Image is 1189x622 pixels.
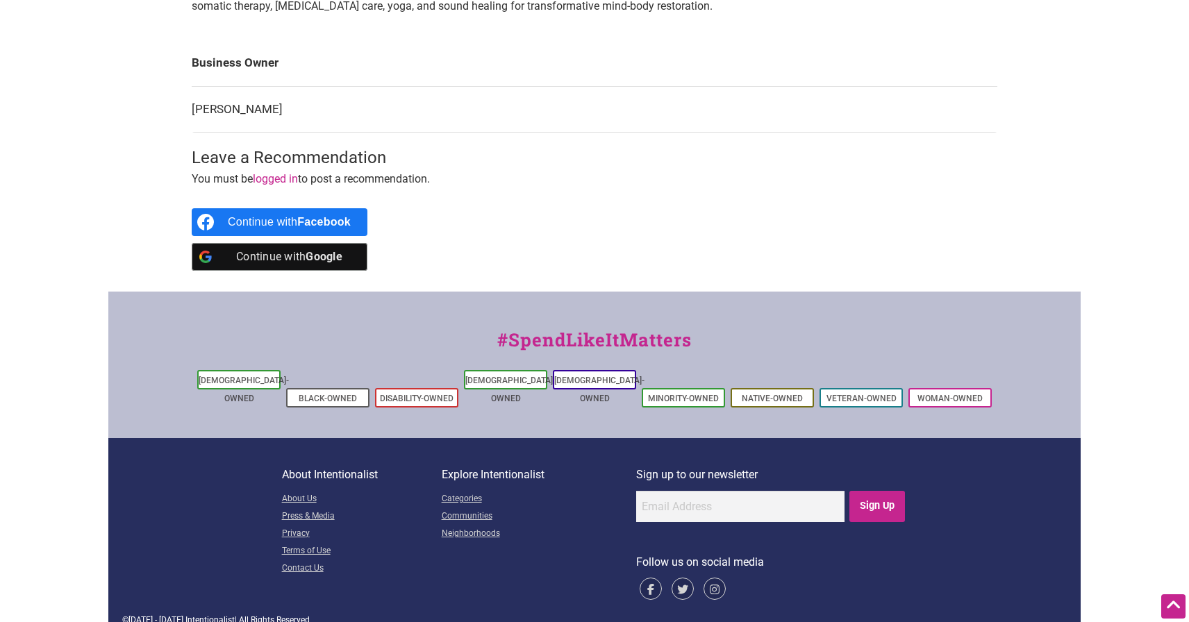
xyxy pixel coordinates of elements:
[297,216,351,228] b: Facebook
[849,491,906,522] input: Sign Up
[192,208,367,236] a: Continue with <b>Facebook</b>
[1161,594,1186,619] div: Scroll Back to Top
[192,40,997,86] td: Business Owner
[299,394,357,403] a: Black-Owned
[199,376,289,403] a: [DEMOGRAPHIC_DATA]-Owned
[636,491,845,522] input: Email Address
[465,376,556,403] a: [DEMOGRAPHIC_DATA]-Owned
[554,376,645,403] a: [DEMOGRAPHIC_DATA]-Owned
[228,243,351,271] div: Continue with
[282,560,442,578] a: Contact Us
[282,526,442,543] a: Privacy
[282,543,442,560] a: Terms of Use
[192,146,997,170] h3: Leave a Recommendation
[192,86,997,133] td: [PERSON_NAME]
[648,394,719,403] a: Minority-Owned
[192,170,997,188] p: You must be to post a recommendation.
[636,466,908,484] p: Sign up to our newsletter
[282,466,442,484] p: About Intentionalist
[282,491,442,508] a: About Us
[253,172,298,185] a: logged in
[636,553,908,571] p: Follow us on social media
[108,326,1081,367] div: #SpendLikeItMatters
[228,208,351,236] div: Continue with
[442,466,636,484] p: Explore Intentionalist
[306,250,342,263] b: Google
[192,243,367,271] a: Continue with <b>Google</b>
[742,394,803,403] a: Native-Owned
[442,491,636,508] a: Categories
[380,394,454,403] a: Disability-Owned
[826,394,897,403] a: Veteran-Owned
[282,508,442,526] a: Press & Media
[917,394,983,403] a: Woman-Owned
[442,526,636,543] a: Neighborhoods
[442,508,636,526] a: Communities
